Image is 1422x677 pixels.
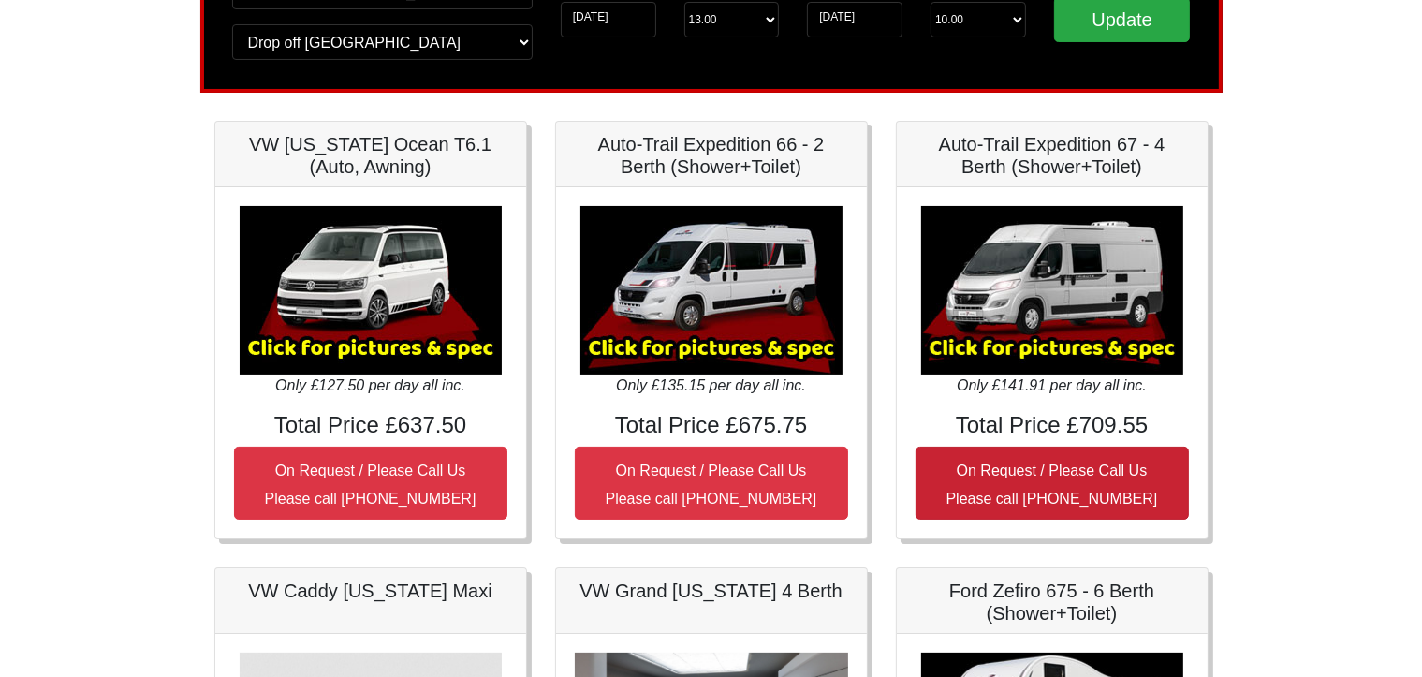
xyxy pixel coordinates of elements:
small: On Request / Please Call Us Please call [PHONE_NUMBER] [606,463,817,507]
h5: Auto-Trail Expedition 67 - 4 Berth (Shower+Toilet) [916,133,1189,178]
h4: Total Price £709.55 [916,412,1189,439]
small: On Request / Please Call Us Please call [PHONE_NUMBER] [265,463,476,507]
input: Start Date [561,2,656,37]
h5: VW [US_STATE] Ocean T6.1 (Auto, Awning) [234,133,507,178]
button: On Request / Please Call UsPlease call [PHONE_NUMBER] [916,447,1189,520]
button: On Request / Please Call UsPlease call [PHONE_NUMBER] [234,447,507,520]
i: Only £127.50 per day all inc. [275,377,465,393]
i: Only £141.91 per day all inc. [957,377,1147,393]
h5: Auto-Trail Expedition 66 - 2 Berth (Shower+Toilet) [575,133,848,178]
h5: VW Caddy [US_STATE] Maxi [234,580,507,602]
h4: Total Price £675.75 [575,412,848,439]
h4: Total Price £637.50 [234,412,507,439]
h5: Ford Zefiro 675 - 6 Berth (Shower+Toilet) [916,580,1189,625]
h5: VW Grand [US_STATE] 4 Berth [575,580,848,602]
img: Auto-Trail Expedition 66 - 2 Berth (Shower+Toilet) [580,206,843,375]
i: Only £135.15 per day all inc. [616,377,806,393]
input: Return Date [807,2,902,37]
button: On Request / Please Call UsPlease call [PHONE_NUMBER] [575,447,848,520]
small: On Request / Please Call Us Please call [PHONE_NUMBER] [946,463,1158,507]
img: VW California Ocean T6.1 (Auto, Awning) [240,206,502,375]
img: Auto-Trail Expedition 67 - 4 Berth (Shower+Toilet) [921,206,1183,375]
